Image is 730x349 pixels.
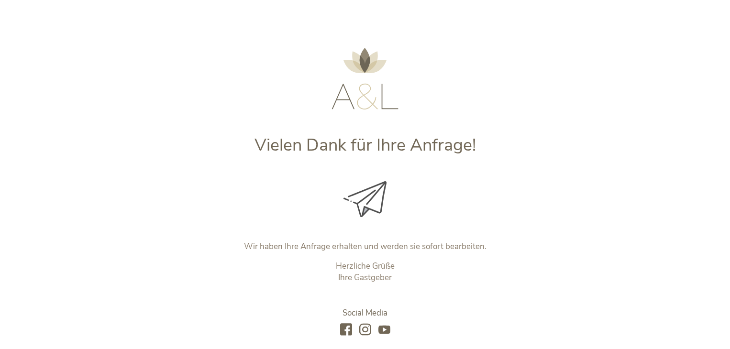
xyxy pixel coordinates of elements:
[359,324,371,337] a: instagram
[166,261,565,284] p: Herzliche Grüße Ihre Gastgeber
[254,133,476,157] span: Vielen Dank für Ihre Anfrage!
[332,48,398,109] img: AMONTI & LUNARIS Wellnessresort
[343,307,387,318] span: Social Media
[166,241,565,252] p: Wir haben Ihre Anfrage erhalten und werden sie sofort bearbeiten.
[343,181,387,217] img: Vielen Dank für Ihre Anfrage!
[378,324,390,337] a: youtube
[340,324,352,337] a: facebook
